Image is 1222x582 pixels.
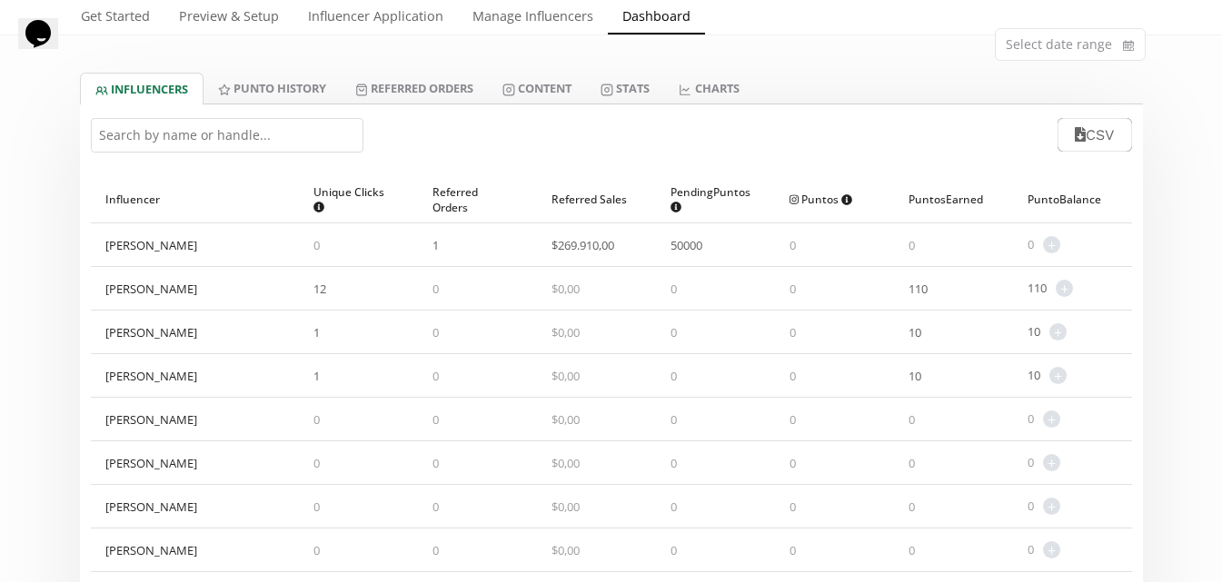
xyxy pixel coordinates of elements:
div: [PERSON_NAME] [105,498,197,515]
svg: calendar [1123,36,1134,54]
div: [PERSON_NAME] [105,455,197,471]
a: Punto HISTORY [204,73,341,104]
span: + [1043,454,1060,471]
span: 0 [671,455,677,471]
span: 0 [313,455,320,471]
span: + [1049,323,1067,340]
span: 0 [790,281,796,297]
span: 0 [1028,410,1034,428]
span: Pending Puntos [671,184,750,215]
span: 0 [790,411,796,428]
button: CSV [1058,118,1131,152]
a: Content [488,73,586,104]
input: Search by name or handle... [91,118,363,153]
span: $ 0,00 [551,498,580,515]
span: + [1043,236,1060,253]
span: 0 [671,498,677,515]
span: Unique Clicks [313,184,389,215]
span: + [1056,280,1073,297]
span: 0 [790,368,796,384]
span: 0 [909,237,915,253]
span: Puntos [790,192,853,207]
a: CHARTS [664,73,753,104]
span: 110 [909,281,928,297]
span: 0 [432,281,439,297]
span: 0 [1028,541,1034,558]
div: [PERSON_NAME] [105,368,197,384]
a: Stats [586,73,664,104]
span: + [1043,498,1060,515]
iframe: chat widget [18,18,76,73]
div: Referred Orders [432,176,522,222]
div: [PERSON_NAME] [105,281,197,297]
div: [PERSON_NAME] [105,411,197,428]
span: + [1043,541,1060,558]
span: $ 0,00 [551,455,580,471]
span: 10 [1028,323,1040,340]
div: [PERSON_NAME] [105,542,197,558]
span: 0 [671,542,677,558]
span: $ 0,00 [551,324,580,340]
span: 0 [671,324,677,340]
a: Referred Orders [341,73,488,104]
span: 0 [432,368,439,384]
span: 0 [432,455,439,471]
span: $ 269.910,00 [551,237,614,253]
span: 0 [313,411,320,428]
span: 0 [790,542,796,558]
span: 1 [313,324,320,340]
span: 0 [313,542,320,558]
span: 0 [909,455,915,471]
span: 0 [1028,454,1034,471]
span: + [1043,410,1060,428]
span: 10 [1028,367,1040,384]
div: Influencer [105,176,285,222]
span: 10 [909,324,921,340]
div: Referred Sales [551,176,641,222]
span: 110 [1028,280,1047,297]
span: 0 [313,498,320,515]
span: 0 [790,455,796,471]
span: 0 [313,237,320,253]
span: 10 [909,368,921,384]
span: $ 0,00 [551,542,580,558]
span: 0 [671,411,677,428]
span: 0 [909,498,915,515]
span: $ 0,00 [551,281,580,297]
span: 0 [671,281,677,297]
div: Puntos Earned [909,176,998,222]
span: 0 [1028,498,1034,515]
span: 0 [432,411,439,428]
span: 12 [313,281,326,297]
span: $ 0,00 [551,411,580,428]
span: 0 [790,237,796,253]
span: 0 [790,324,796,340]
span: 0 [790,498,796,515]
span: 0 [432,542,439,558]
a: INFLUENCERS [80,73,204,104]
span: 0 [432,324,439,340]
span: 0 [909,542,915,558]
span: 50000 [671,237,702,253]
span: 1 [313,368,320,384]
span: 0 [671,368,677,384]
div: [PERSON_NAME] [105,324,197,340]
span: 0 [432,498,439,515]
span: $ 0,00 [551,368,580,384]
span: + [1049,367,1067,384]
span: 0 [1028,236,1034,253]
div: [PERSON_NAME] [105,237,197,253]
span: 1 [432,237,439,253]
div: Punto Balance [1028,176,1118,222]
span: 0 [909,411,915,428]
